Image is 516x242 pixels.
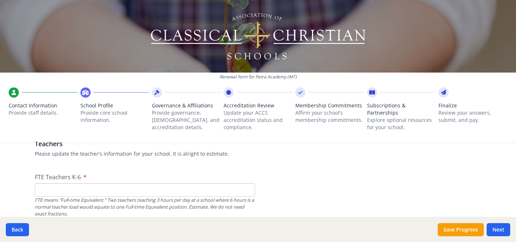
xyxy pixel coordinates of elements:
span: Finalize [438,102,507,109]
button: Back [6,223,29,236]
button: Save Progress [438,223,484,236]
p: Review your answers, submit, and pay. [438,109,507,124]
p: Provide core school information. [80,109,149,124]
p: Please update the teacher's information for your school. It is alright to estimate. [35,150,481,157]
div: FTE means "Full-time Equivalent." Two teachers teaching 3 hours per day at a school where 6 hours... [35,197,255,218]
p: Provide governance, [DEMOGRAPHIC_DATA], and accreditation details. [152,109,221,131]
img: Logo [150,11,367,62]
span: Membership Commitments [295,102,364,109]
span: School Profile [80,102,149,109]
p: Explore optional resources for your school. [367,116,436,131]
span: Subscriptions & Partnerships [367,102,436,116]
span: FTE Teachers K-6 [35,173,81,181]
p: Provide staff details. [9,109,78,116]
span: Accreditation Review [224,102,292,109]
span: Governance & Affiliations [152,102,221,109]
p: Update your ACCS accreditation status and compliance. [224,109,292,131]
p: Affirm your school’s membership commitments. [295,109,364,124]
span: Contact Information [9,102,78,109]
button: Next [487,223,510,236]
